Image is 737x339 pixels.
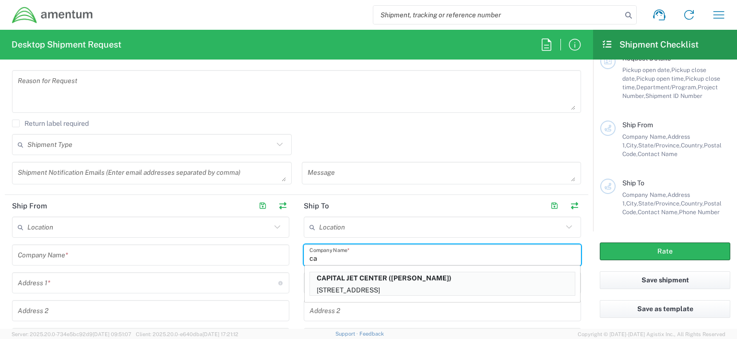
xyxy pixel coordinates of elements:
[638,150,678,157] span: Contact Name
[626,142,638,149] span: City,
[636,84,698,91] span: Department/Program,
[602,39,699,50] h2: Shipment Checklist
[638,208,679,216] span: Contact Name,
[12,39,121,50] h2: Desktop Shipment Request
[335,331,359,337] a: Support
[681,142,704,149] span: Country,
[373,6,622,24] input: Shipment, tracking or reference number
[638,200,681,207] span: State/Province,
[622,66,671,73] span: Pickup open date,
[600,242,730,260] button: Rate
[202,331,238,337] span: [DATE] 17:21:12
[622,191,667,198] span: Company Name,
[12,120,89,127] label: Return label required
[304,201,329,211] h2: Ship To
[600,271,730,289] button: Save shipment
[578,330,725,339] span: Copyright © [DATE]-[DATE] Agistix Inc., All Rights Reserved
[622,179,644,187] span: Ship To
[638,142,681,149] span: State/Province,
[12,201,47,211] h2: Ship From
[12,331,131,337] span: Server: 2025.20.0-734e5bc92d9
[310,272,575,284] p: CAPITAL JET CENTER (CHRIS SCHORNICK)
[622,121,653,129] span: Ship From
[600,300,730,318] button: Save as template
[679,208,720,216] span: Phone Number
[681,200,704,207] span: Country,
[636,75,685,82] span: Pickup open time,
[645,92,702,99] span: Shipment ID Number
[622,133,667,140] span: Company Name,
[626,200,638,207] span: City,
[310,284,575,296] p: [STREET_ADDRESS]
[93,331,131,337] span: [DATE] 09:51:07
[359,331,384,337] a: Feedback
[136,331,238,337] span: Client: 2025.20.0-e640dba
[12,6,94,24] img: dyncorp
